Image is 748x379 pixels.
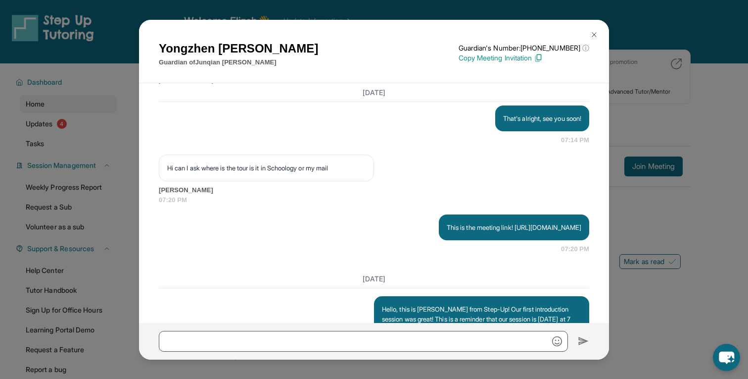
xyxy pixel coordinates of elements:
p: Guardian's Number: [PHONE_NUMBER] [459,43,589,53]
p: Copy Meeting Invitation [459,53,589,63]
span: 07:14 PM [561,135,589,145]
p: Hi can I ask where is the tour is it in Schoology or my mail [167,163,366,173]
span: 07:20 PM [561,244,589,254]
span: ⓘ [582,43,589,53]
h3: [DATE] [159,274,589,284]
img: Close Icon [590,31,598,39]
span: [PERSON_NAME] [159,185,589,195]
h1: Yongzhen [PERSON_NAME] [159,40,318,57]
img: Copy Icon [534,54,543,62]
img: Emoji [552,336,562,346]
p: Hello, this is [PERSON_NAME] from Step-Up! Our first introduction session was great! This is a re... [382,304,581,334]
button: chat-button [713,344,740,371]
p: This is the meeting link! [URL][DOMAIN_NAME] [447,222,581,232]
img: Send icon [578,335,589,347]
p: Guardian of Junqian [PERSON_NAME] [159,57,318,67]
p: That's alright, see you soon! [503,113,581,123]
span: 07:20 PM [159,195,589,205]
h3: [DATE] [159,87,589,97]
